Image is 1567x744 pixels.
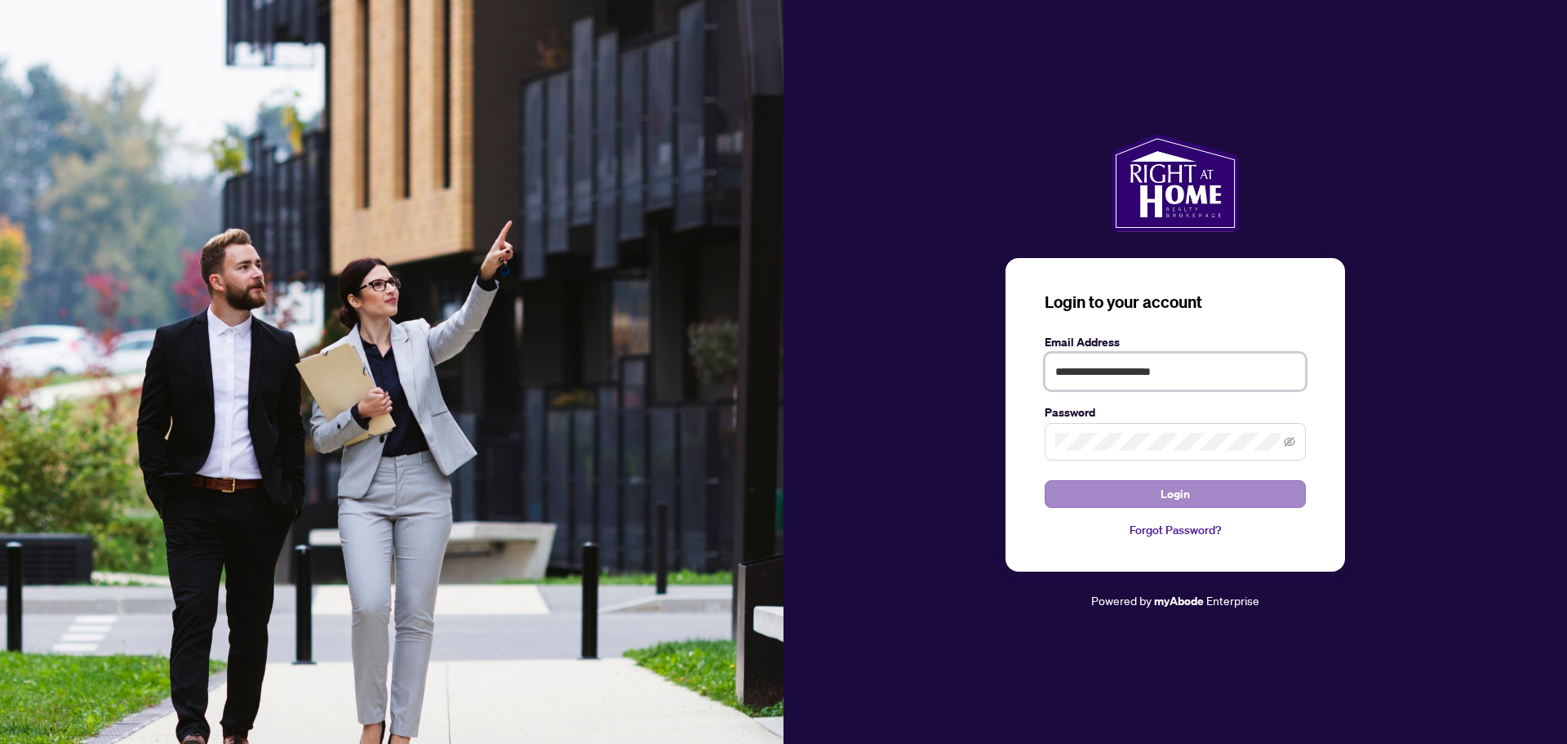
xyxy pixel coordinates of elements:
[1154,592,1204,610] a: myAbode
[1091,593,1152,608] span: Powered by
[1276,362,1296,381] keeper-lock: Open Keeper Popup
[1284,436,1295,448] span: eye-invisible
[1045,291,1306,314] h3: Login to your account
[1206,593,1259,608] span: Enterprise
[1045,521,1306,539] a: Forgot Password?
[1161,481,1190,507] span: Login
[1112,134,1238,232] img: ma-logo
[1045,480,1306,508] button: Login
[1045,333,1306,351] label: Email Address
[1045,403,1306,421] label: Password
